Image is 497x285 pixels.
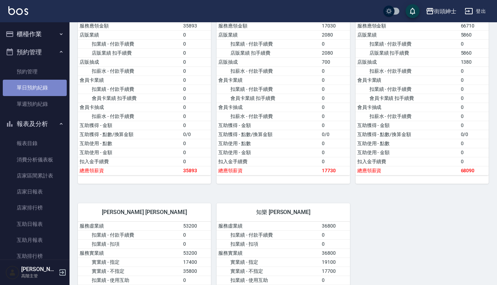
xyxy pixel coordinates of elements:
[3,64,67,80] a: 預約管理
[459,148,489,157] td: 0
[217,39,320,48] td: 扣業績 - 付款手續費
[356,121,459,130] td: 互助獲得 - 金額
[217,222,320,231] td: 服務虛業績
[86,209,203,216] span: [PERSON_NAME] [PERSON_NAME]
[78,121,181,130] td: 互助獲得 - 金額
[356,157,459,166] td: 扣入金手續費
[181,112,211,121] td: 0
[217,139,320,148] td: 互助使用 - 點數
[459,57,489,66] td: 1380
[459,30,489,39] td: 5860
[78,103,181,112] td: 會員卡抽成
[217,48,320,57] td: 店販業績 扣手續費
[459,94,489,103] td: 0
[181,30,211,39] td: 0
[181,239,211,248] td: 0
[3,168,67,184] a: 店家區間累計表
[78,66,181,76] td: 扣薪水 - 付款手續費
[356,94,459,103] td: 會員卡業績 扣手續費
[320,239,350,248] td: 0
[181,148,211,157] td: 0
[459,76,489,85] td: 0
[181,103,211,112] td: 0
[217,57,320,66] td: 店販抽成
[320,85,350,94] td: 0
[356,57,459,66] td: 店販抽成
[217,258,320,267] td: 實業績 - 指定
[320,21,350,30] td: 17030
[21,266,57,273] h5: [PERSON_NAME]
[320,276,350,285] td: 0
[320,57,350,66] td: 700
[356,30,459,39] td: 店販業績
[459,166,489,175] td: 68090
[320,166,350,175] td: 17730
[320,267,350,276] td: 17700
[217,103,320,112] td: 會員卡抽成
[320,66,350,76] td: 0
[181,157,211,166] td: 0
[3,115,67,133] button: 報表及分析
[78,148,181,157] td: 互助使用 - 金額
[3,43,67,61] button: 預約管理
[78,267,181,276] td: 實業績 - 不指定
[423,4,459,18] button: 街頭紳士
[3,200,67,216] a: 店家排行榜
[320,76,350,85] td: 0
[320,94,350,103] td: 0
[3,96,67,112] a: 單週預約紀錄
[181,85,211,94] td: 0
[78,248,181,258] td: 服務實業績
[459,112,489,121] td: 0
[3,216,67,232] a: 互助日報表
[320,139,350,148] td: 0
[459,39,489,48] td: 0
[320,121,350,130] td: 0
[356,139,459,148] td: 互助使用 - 點數
[78,258,181,267] td: 實業績 - 指定
[356,66,459,76] td: 扣薪水 - 付款手續費
[356,112,459,121] td: 扣薪水 - 付款手續費
[78,112,181,121] td: 扣薪水 - 付款手續費
[217,30,320,39] td: 店販業績
[459,121,489,130] td: 0
[217,130,320,139] td: 互助獲得 - 點數/換算金額
[320,30,350,39] td: 2080
[78,39,181,48] td: 扣業績 - 付款手續費
[181,57,211,66] td: 0
[320,48,350,57] td: 2080
[181,276,211,285] td: 0
[3,135,67,151] a: 報表目錄
[8,6,28,15] img: Logo
[78,276,181,285] td: 扣業績 - 使用互助
[217,66,320,76] td: 扣薪水 - 付款手續費
[78,57,181,66] td: 店販抽成
[356,48,459,57] td: 店販業績 扣手續費
[459,85,489,94] td: 0
[181,130,211,139] td: 0/0
[78,157,181,166] td: 扣入金手續費
[78,230,181,239] td: 扣業績 - 付款手續費
[320,130,350,139] td: 0/0
[356,39,459,48] td: 扣業績 - 付款手續費
[356,148,459,157] td: 互助使用 - 金額
[217,76,320,85] td: 會員卡業績
[217,121,320,130] td: 互助獲得 - 金額
[320,103,350,112] td: 0
[320,148,350,157] td: 0
[78,48,181,57] td: 店販業績 扣手續費
[217,157,320,166] td: 扣入金手續費
[459,66,489,76] td: 0
[181,230,211,239] td: 0
[356,103,459,112] td: 會員卡抽成
[78,76,181,85] td: 會員卡業績
[217,239,320,248] td: 扣業績 - 扣項
[217,248,320,258] td: 服務實業績
[356,130,459,139] td: 互助獲得 - 點數/換算金額
[78,239,181,248] td: 扣業績 - 扣項
[217,112,320,121] td: 扣薪水 - 付款手續費
[459,103,489,112] td: 0
[217,276,320,285] td: 扣業績 - 使用互助
[459,139,489,148] td: 0
[3,152,67,168] a: 消費分析儀表板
